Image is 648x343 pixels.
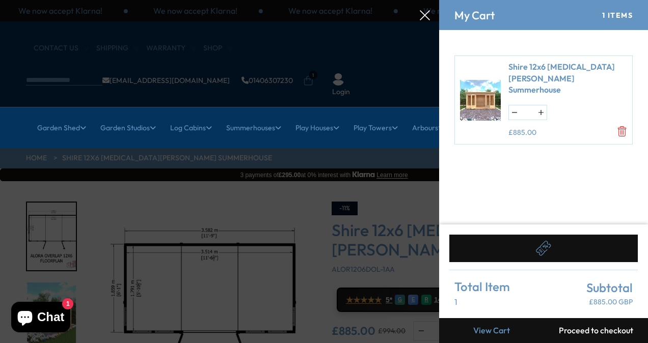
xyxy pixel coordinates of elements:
[295,115,339,140] a: Play Houses
[508,61,627,95] a: Shire 12x6 [MEDICAL_DATA][PERSON_NAME] Summerhouse
[508,128,536,138] ins: £885.00
[602,11,633,20] div: 1 Items
[100,115,156,140] a: Garden Studios
[412,115,444,140] a: Arbours
[439,318,544,343] a: View Cart
[586,297,633,307] p: £885.00 GBP
[37,115,86,140] a: Garden Shed
[8,302,73,335] inbox-online-store-chat: Shopify online store chat
[520,105,535,120] input: Quantity for Shire 12x6 Alora Pent Summerhouse
[454,9,495,22] h4: My Cart
[454,280,510,293] span: Total Item
[544,318,648,343] button: Proceed to checkout
[226,115,281,140] a: Summerhouses
[617,126,627,136] a: Remove Shire 12x6 Alora Pent Summerhouse
[170,115,212,140] a: Log Cabins
[454,296,510,307] p: 1
[354,115,398,140] a: Play Towers
[586,281,633,294] span: Subtotal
